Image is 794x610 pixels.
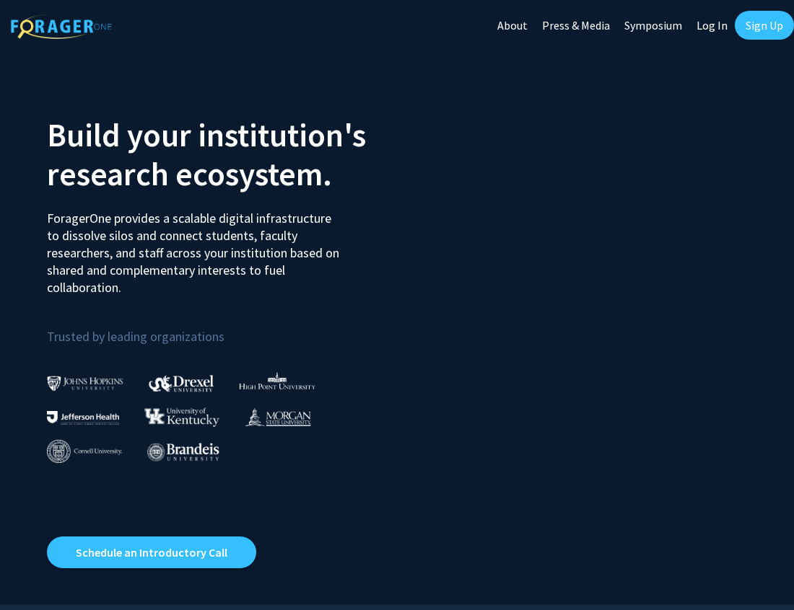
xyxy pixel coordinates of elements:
[47,440,122,464] img: Cornell University
[47,308,386,348] p: Trusted by leading organizations
[47,376,123,391] img: Johns Hopkins University
[47,115,386,193] h2: Build your institution's research ecosystem.
[47,536,256,568] a: Opens in a new tab
[11,14,112,39] img: ForagerOne Logo
[47,411,119,425] img: Thomas Jefferson University
[245,407,311,426] img: Morgan State University
[147,443,219,461] img: Brandeis University
[144,407,219,427] img: University of Kentucky
[47,199,346,296] p: ForagerOne provides a scalable digital infrastructure to dissolve silos and connect students, fac...
[735,11,794,40] a: Sign Up
[239,372,315,389] img: High Point University
[149,375,214,392] img: Drexel University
